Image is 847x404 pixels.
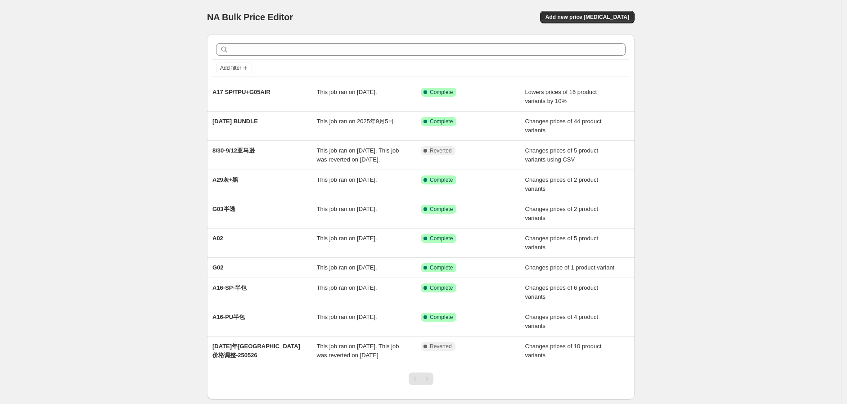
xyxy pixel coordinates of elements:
span: This job ran on [DATE]. [317,284,377,291]
span: This job ran on [DATE]. [317,314,377,320]
span: Changes prices of 44 product variants [525,118,602,134]
span: Complete [430,118,453,125]
span: Changes prices of 4 product variants [525,314,599,329]
span: A02 [212,235,223,242]
button: Add filter [216,63,252,73]
span: Complete [430,89,453,96]
span: Complete [430,206,453,213]
span: This job ran on [DATE]. [317,235,377,242]
span: NA Bulk Price Editor [207,12,293,22]
span: A16-SP-半包 [212,284,247,291]
span: Reverted [430,343,452,350]
span: This job ran on [DATE]. [317,206,377,212]
span: 8/30-9/12亚马逊 [212,147,255,154]
span: Complete [430,284,453,292]
span: This job ran on 2025年9月5日. [317,118,396,125]
button: Add new price [MEDICAL_DATA] [540,11,635,23]
span: G02 [212,264,224,271]
span: Changes prices of 5 product variants using CSV [525,147,599,163]
span: Changes prices of 10 product variants [525,343,602,359]
span: G03半透 [212,206,235,212]
span: Changes prices of 2 product variants [525,176,599,192]
nav: Pagination [409,373,433,385]
span: Changes price of 1 product variant [525,264,615,271]
span: Changes prices of 6 product variants [525,284,599,300]
span: This job ran on [DATE]. This job was reverted on [DATE]. [317,147,399,163]
span: Complete [430,176,453,184]
span: [DATE] BUNDLE [212,118,258,125]
span: A16-PU半包 [212,314,245,320]
span: Add new price [MEDICAL_DATA] [545,13,629,21]
span: Complete [430,314,453,321]
span: Changes prices of 5 product variants [525,235,599,251]
span: [DATE]年[GEOGRAPHIC_DATA]价格调整-250526 [212,343,300,359]
span: Changes prices of 2 product variants [525,206,599,221]
span: This job ran on [DATE]. This job was reverted on [DATE]. [317,343,399,359]
span: A17 SP/TPU+G05AIR [212,89,270,95]
span: This job ran on [DATE]. [317,264,377,271]
span: Lowers prices of 16 product variants by 10% [525,89,597,104]
span: This job ran on [DATE]. [317,176,377,183]
span: Complete [430,235,453,242]
span: This job ran on [DATE]. [317,89,377,95]
span: Complete [430,264,453,271]
span: Reverted [430,147,452,154]
span: Add filter [220,64,241,72]
span: A29灰+黑 [212,176,238,183]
